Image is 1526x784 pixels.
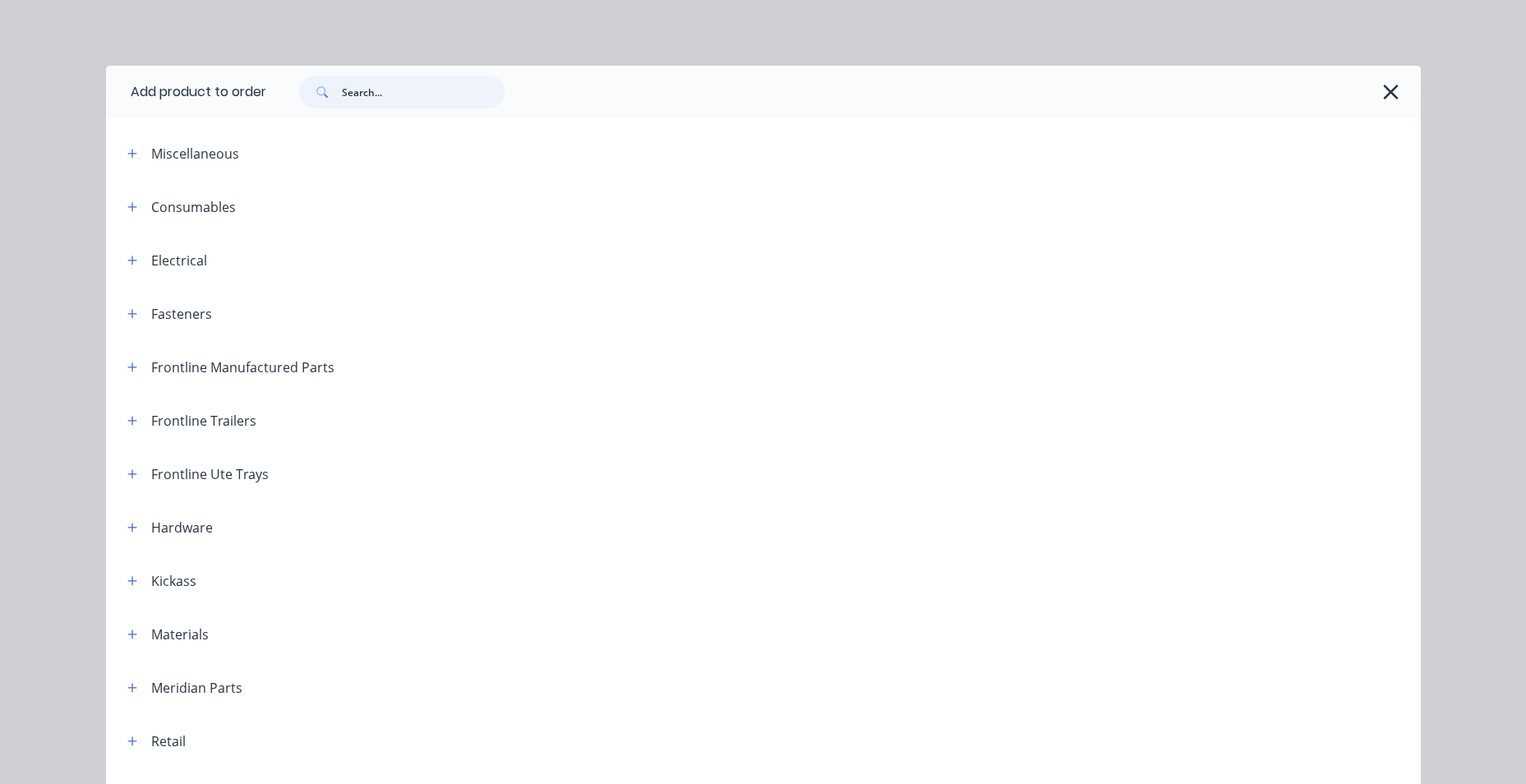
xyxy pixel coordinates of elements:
[151,411,256,431] div: Frontline Trailers
[151,518,213,537] div: Hardware
[151,571,196,591] div: Kickass
[342,76,505,108] input: Search...
[151,678,242,698] div: Meridian Parts
[151,197,236,217] div: Consumables
[151,357,334,377] div: Frontline Manufactured Parts
[151,144,239,164] div: Miscellaneous
[106,66,266,118] div: Add product to order
[151,251,207,270] div: Electrical
[151,625,209,644] div: Materials
[151,304,212,324] div: Fasteners
[151,731,186,751] div: Retail
[151,464,269,484] div: Frontline Ute Trays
